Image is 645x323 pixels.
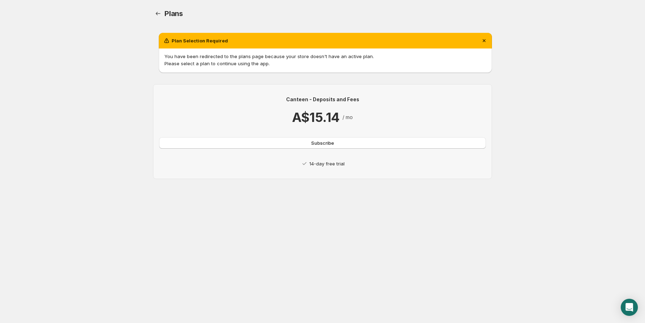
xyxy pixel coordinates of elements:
[159,137,486,149] button: Subscribe
[479,36,489,46] button: Dismiss notification
[153,9,163,19] a: Home
[292,109,339,126] p: A$15.14
[342,114,353,121] p: / mo
[164,9,183,18] span: Plans
[164,53,486,60] p: You have been redirected to the plans page because your store doesn't have an active plan.
[311,139,334,147] span: Subscribe
[309,160,345,167] p: 14-day free trial
[164,60,486,67] p: Please select a plan to continue using the app.
[159,96,486,103] p: Canteen - Deposits and Fees
[621,299,638,316] div: Open Intercom Messenger
[172,37,228,44] h2: Plan Selection Required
